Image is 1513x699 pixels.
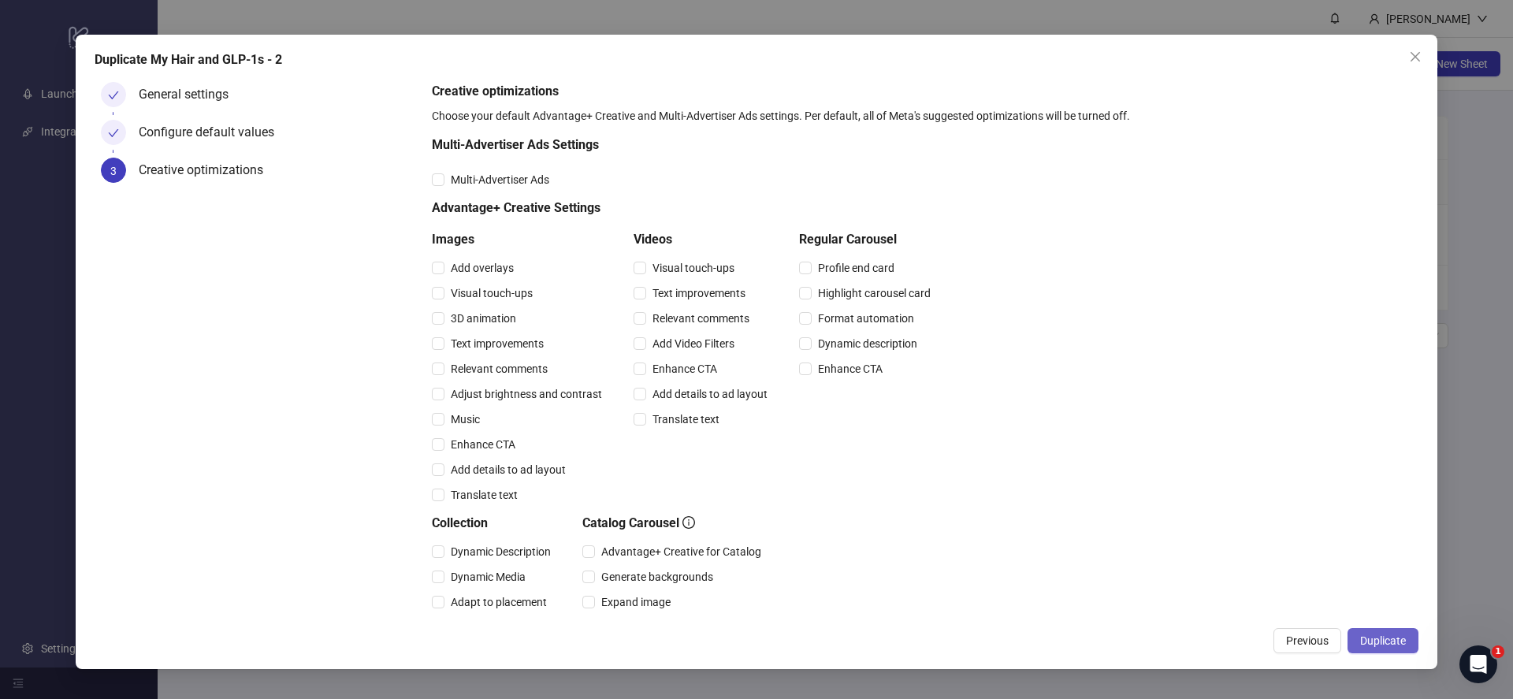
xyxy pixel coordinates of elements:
span: Previous [1286,634,1329,647]
span: Dynamic Media [444,568,532,586]
span: 1 [1492,645,1504,658]
span: Text improvements [444,335,550,352]
span: Dynamic Description [444,543,557,560]
span: Expand image [595,593,677,611]
span: Text improvements [646,284,752,302]
span: Enhance CTA [812,360,889,377]
button: Close [1403,44,1428,69]
span: Translate text [646,411,726,428]
span: Add details to ad layout [646,385,774,403]
h5: Advantage+ Creative Settings [432,199,937,218]
span: Add details to ad layout [444,461,572,478]
button: Previous [1273,628,1341,653]
span: close [1409,50,1422,63]
span: Relevant comments [444,360,554,377]
h5: Images [432,230,608,249]
span: Highlight carousel card [812,284,937,302]
span: Relevant comments [646,310,756,327]
span: Visual touch-ups [444,284,539,302]
span: Duplicate [1360,634,1406,647]
span: Add overlays [444,259,520,277]
h5: Creative optimizations [432,82,1412,101]
span: Adapt to placement [444,593,553,611]
div: General settings [139,82,241,107]
span: Adjust brightness and contrast [444,385,608,403]
span: check [108,90,119,101]
div: Duplicate ​My Hair and GLP-1s - 2 [95,50,1418,69]
span: Advantage+ Creative for Catalog [595,543,768,560]
span: info-circle [682,516,695,529]
span: Generate backgrounds [595,568,719,586]
h5: Collection [432,514,557,533]
span: check [108,128,119,139]
span: Format automation [812,310,920,327]
span: Translate text [444,486,524,504]
button: Duplicate [1348,628,1418,653]
div: Creative optimizations [139,158,276,183]
span: Visual touch-ups [646,259,741,277]
h5: Multi-Advertiser Ads Settings [432,136,937,154]
span: 3D animation [444,310,522,327]
iframe: Intercom live chat [1459,645,1497,683]
span: Dynamic description [812,335,924,352]
h5: Videos [634,230,774,249]
span: Enhance CTA [646,360,723,377]
span: Enhance CTA [444,436,522,453]
div: Configure default values [139,120,287,145]
div: Choose your default Advantage+ Creative and Multi-Advertiser Ads settings. Per default, all of Me... [432,107,1412,125]
span: Music [444,411,486,428]
span: Add Video Filters [646,335,741,352]
span: 3 [110,165,117,177]
h5: Regular Carousel [799,230,937,249]
span: Profile end card [812,259,901,277]
span: Multi-Advertiser Ads [444,171,556,188]
h5: Catalog Carousel [582,514,768,533]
